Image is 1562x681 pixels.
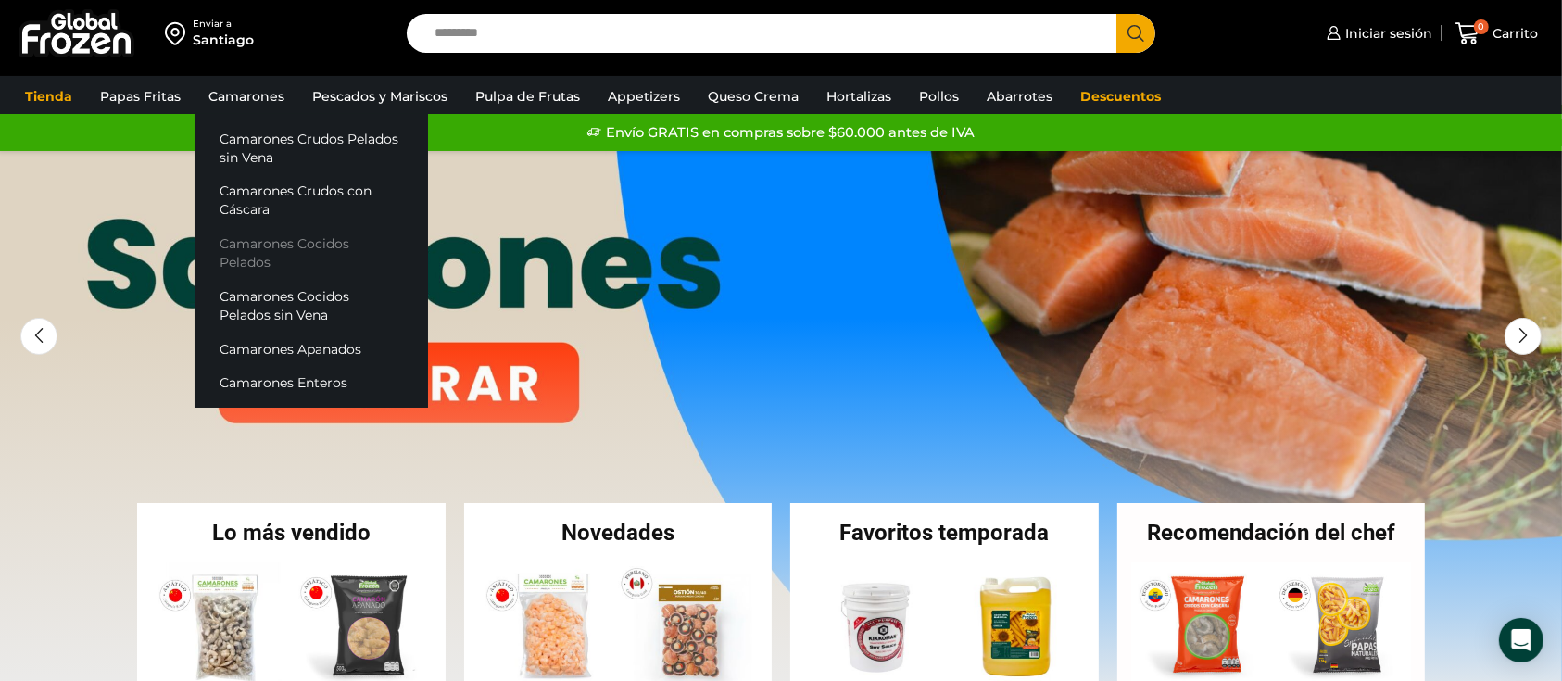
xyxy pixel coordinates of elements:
[1505,318,1542,355] div: Next slide
[464,522,773,544] h2: Novedades
[195,366,428,400] a: Camarones Enteros
[193,31,254,49] div: Santiago
[1451,12,1543,56] a: 0 Carrito
[1322,15,1432,52] a: Iniciar sesión
[910,79,968,114] a: Pollos
[1341,24,1432,43] span: Iniciar sesión
[817,79,901,114] a: Hortalizas
[195,279,428,332] a: Camarones Cocidos Pelados sin Vena
[1071,79,1170,114] a: Descuentos
[1117,522,1426,544] h2: Recomendación del chef
[1499,618,1543,662] div: Open Intercom Messenger
[1116,14,1155,53] button: Search button
[598,79,689,114] a: Appetizers
[790,522,1099,544] h2: Favoritos temporada
[1474,19,1489,34] span: 0
[137,522,446,544] h2: Lo más vendido
[466,79,589,114] a: Pulpa de Frutas
[195,332,428,366] a: Camarones Apanados
[1489,24,1539,43] span: Carrito
[199,79,294,114] a: Camarones
[195,121,428,174] a: Camarones Crudos Pelados sin Vena
[20,318,57,355] div: Previous slide
[977,79,1062,114] a: Abarrotes
[195,174,428,227] a: Camarones Crudos con Cáscara
[165,18,193,49] img: address-field-icon.svg
[193,18,254,31] div: Enviar a
[699,79,808,114] a: Queso Crema
[91,79,190,114] a: Papas Fritas
[195,227,428,280] a: Camarones Cocidos Pelados
[303,79,457,114] a: Pescados y Mariscos
[16,79,82,114] a: Tienda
